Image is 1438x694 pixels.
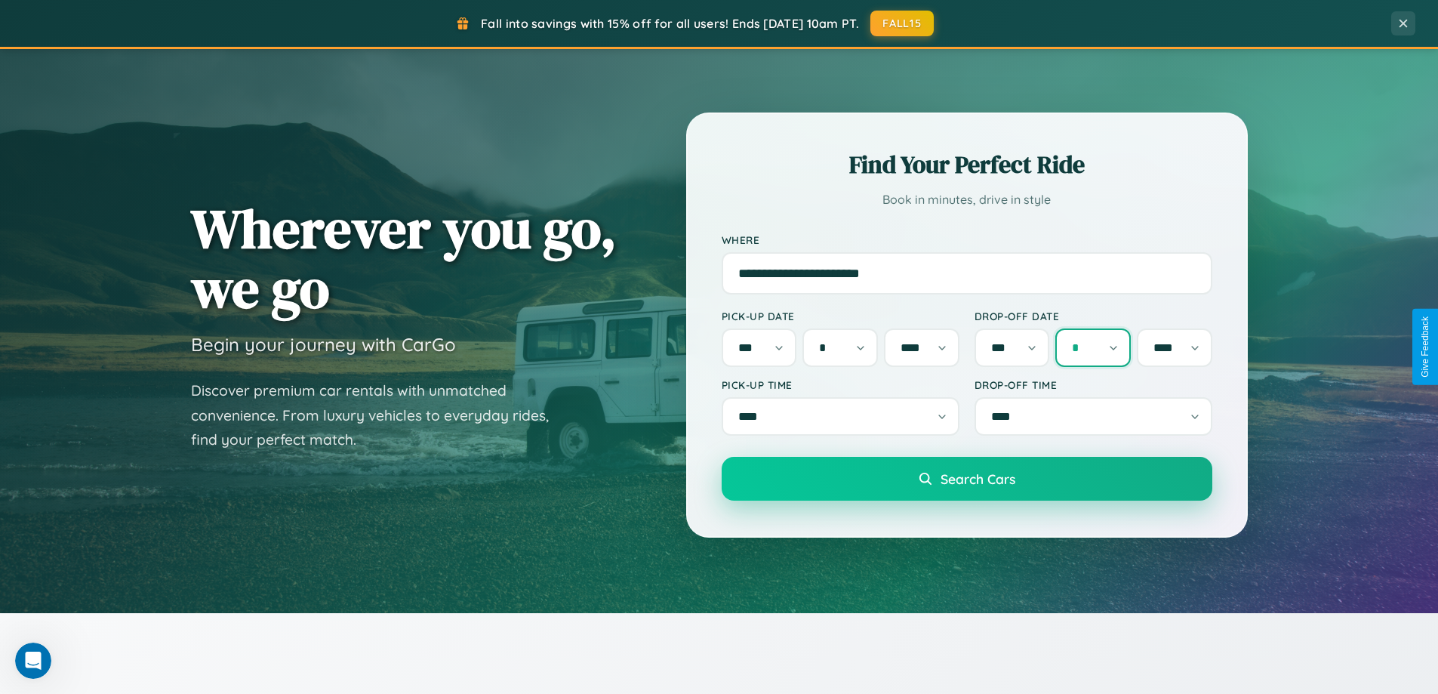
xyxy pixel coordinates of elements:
iframe: Intercom live chat [15,643,51,679]
span: Search Cars [941,470,1015,487]
p: Discover premium car rentals with unmatched convenience. From luxury vehicles to everyday rides, ... [191,378,568,452]
span: Fall into savings with 15% off for all users! Ends [DATE] 10am PT. [481,16,859,31]
label: Where [722,233,1212,246]
p: Book in minutes, drive in style [722,189,1212,211]
label: Drop-off Date [975,310,1212,322]
div: Give Feedback [1420,316,1430,378]
h1: Wherever you go, we go [191,199,617,318]
h3: Begin your journey with CarGo [191,333,456,356]
label: Pick-up Date [722,310,959,322]
label: Pick-up Time [722,378,959,391]
button: FALL15 [870,11,934,36]
label: Drop-off Time [975,378,1212,391]
button: Search Cars [722,457,1212,501]
h2: Find Your Perfect Ride [722,148,1212,181]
